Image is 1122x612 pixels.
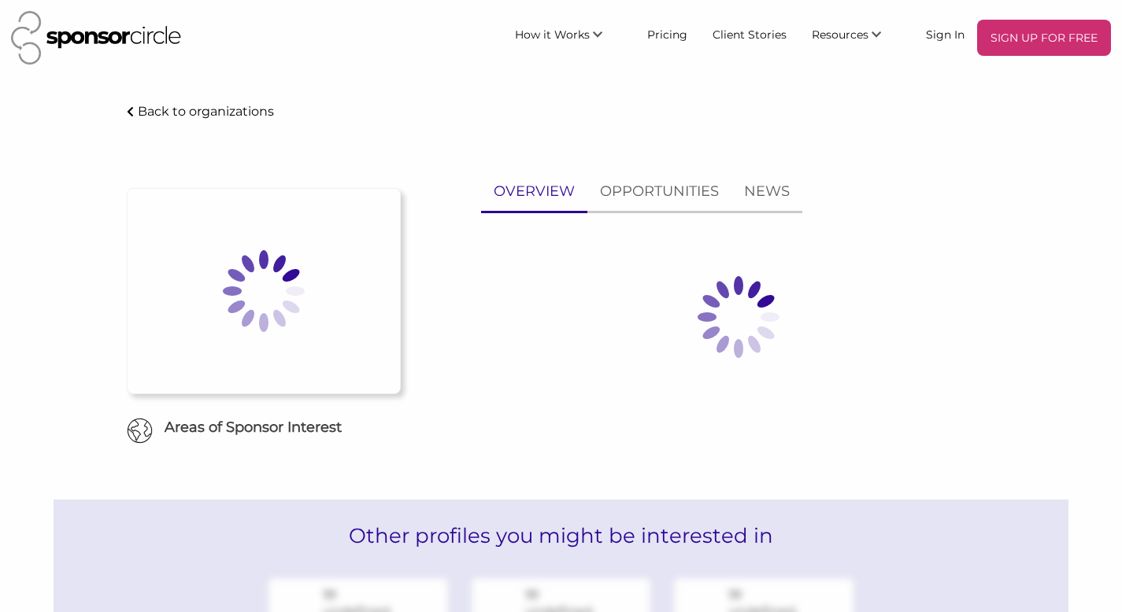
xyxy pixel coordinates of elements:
[600,180,719,203] p: OPPORTUNITIES
[660,238,817,396] img: Loading spinner
[54,500,1068,572] h2: Other profiles you might be interested in
[700,20,799,48] a: Client Stories
[115,418,413,437] h6: Areas of Sponsor Interest
[812,28,868,42] span: Resources
[494,180,575,203] p: OVERVIEW
[515,28,590,42] span: How it Works
[11,11,181,65] img: Sponsor Circle Logo
[983,26,1105,50] p: SIGN UP FOR FREE
[799,20,913,56] li: Resources
[913,20,977,48] a: Sign In
[127,418,153,444] img: Globe Icon
[138,104,274,119] p: Back to organizations
[635,20,700,48] a: Pricing
[744,180,790,203] p: NEWS
[502,20,635,56] li: How it Works
[185,212,343,370] img: Loading spinner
